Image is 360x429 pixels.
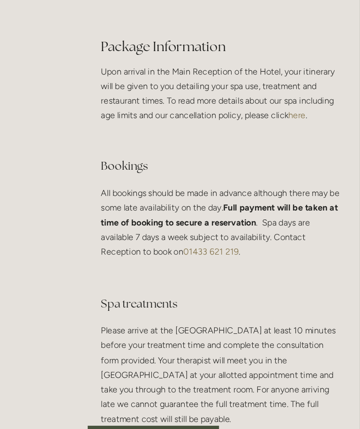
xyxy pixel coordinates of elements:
a: Book your stay [123,399,237,427]
h3: Bookings [135,144,345,182]
em: . [247,388,248,397]
a: here [298,124,313,133]
p: Upon arrival in the Main Reception of the Hotel, your itinerary will be given to you detailing yo... [135,84,345,135]
p: All bookings should be made in advance although there may be some late availability on the day. .... [135,189,345,253]
span: Book your stay [157,406,203,415]
h3: Spa treatments [135,283,345,302]
a: 01433 621 219 [206,242,255,251]
h2: Package Information [135,44,345,76]
p: Please arrive at the [GEOGRAPHIC_DATA] at least 10 minutes before your treatment time and complet... [135,309,345,399]
strong: Full payment will be taken at time of booking to secure a reservation [135,204,343,226]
